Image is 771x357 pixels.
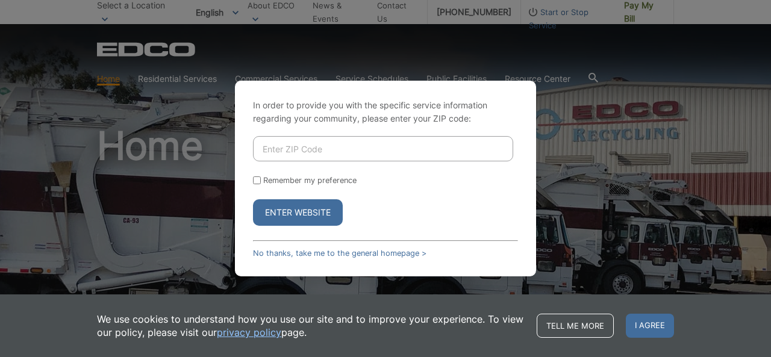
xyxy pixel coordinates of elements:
[263,176,357,185] label: Remember my preference
[253,199,343,226] button: Enter Website
[537,314,614,338] a: Tell me more
[626,314,674,338] span: I agree
[97,312,525,339] p: We use cookies to understand how you use our site and to improve your experience. To view our pol...
[253,136,513,161] input: Enter ZIP Code
[253,249,426,258] a: No thanks, take me to the general homepage >
[217,326,281,339] a: privacy policy
[253,99,518,125] p: In order to provide you with the specific service information regarding your community, please en...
